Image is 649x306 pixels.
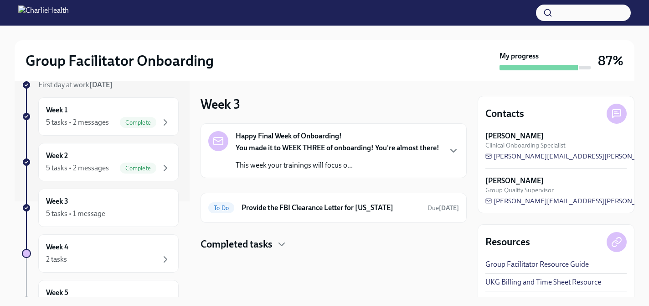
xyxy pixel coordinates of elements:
[46,163,109,173] div: 5 tasks • 2 messages
[89,80,113,89] strong: [DATE]
[208,200,459,215] a: To DoProvide the FBI Clearance Letter for [US_STATE]Due[DATE]
[485,141,566,150] span: Clinical Onboarding Specialist
[428,204,459,212] span: September 16th, 2025 10:00
[22,97,179,136] a: Week 15 tasks • 2 messagesComplete
[428,204,459,212] span: Due
[46,254,67,264] div: 2 tasks
[46,288,68,298] h6: Week 5
[485,186,554,195] span: Group Quality Supervisor
[208,205,234,211] span: To Do
[201,237,273,251] h4: Completed tasks
[38,80,113,89] span: First day at work
[485,176,544,186] strong: [PERSON_NAME]
[236,131,342,141] strong: Happy Final Week of Onboarding!
[485,131,544,141] strong: [PERSON_NAME]
[46,242,68,252] h6: Week 4
[201,237,467,251] div: Completed tasks
[46,196,68,206] h6: Week 3
[46,117,109,127] div: 5 tasks • 2 messages
[46,105,67,115] h6: Week 1
[236,160,439,170] p: This week your trainings will focus o...
[22,143,179,181] a: Week 25 tasks • 2 messagesComplete
[485,277,601,287] a: UKG Billing and Time Sheet Resource
[439,204,459,212] strong: [DATE]
[26,52,214,70] h2: Group Facilitator Onboarding
[242,203,420,213] h6: Provide the FBI Clearance Letter for [US_STATE]
[22,80,179,90] a: First day at work[DATE]
[22,189,179,227] a: Week 35 tasks • 1 message
[500,51,539,61] strong: My progress
[598,53,623,69] h3: 87%
[22,234,179,273] a: Week 42 tasks
[46,209,105,219] div: 5 tasks • 1 message
[485,107,524,121] h4: Contacts
[485,235,530,249] h4: Resources
[120,119,156,126] span: Complete
[18,5,69,20] img: CharlieHealth
[201,96,240,112] h3: Week 3
[46,151,68,161] h6: Week 2
[485,295,569,305] a: How to Submit an IT Ticket
[236,143,439,152] strong: You made it to WEEK THREE of onboarding! You're almost there!
[485,259,589,269] a: Group Facilitator Resource Guide
[120,165,156,172] span: Complete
